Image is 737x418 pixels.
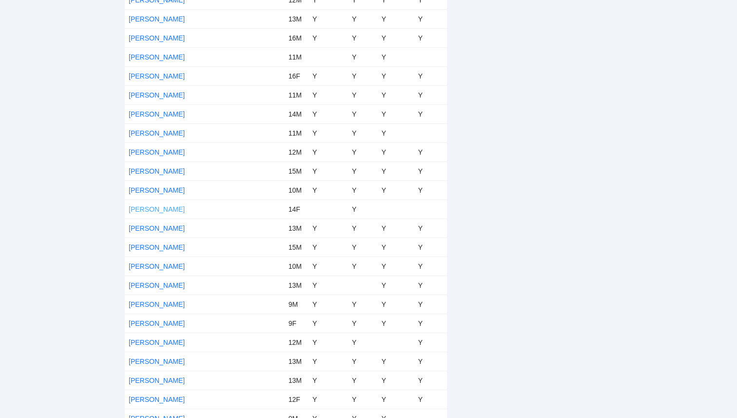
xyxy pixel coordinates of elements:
td: Y [414,257,447,276]
td: Y [378,371,414,390]
td: Y [309,219,348,238]
td: Y [348,180,378,199]
td: Y [309,333,348,352]
td: Y [348,47,378,66]
td: Y [378,28,414,47]
td: Y [378,257,414,276]
td: Y [309,180,348,199]
a: [PERSON_NAME] [129,91,185,99]
td: Y [348,219,378,238]
td: Y [378,276,414,295]
td: 16F [285,66,309,85]
a: [PERSON_NAME] [129,262,185,270]
td: Y [378,219,414,238]
td: Y [378,314,414,333]
td: Y [348,333,378,352]
td: Y [309,352,348,371]
td: Y [309,28,348,47]
a: [PERSON_NAME] [129,281,185,289]
td: Y [378,85,414,104]
td: 9M [285,295,309,314]
td: Y [378,180,414,199]
td: Y [348,314,378,333]
a: [PERSON_NAME] [129,224,185,232]
td: 9F [285,314,309,333]
td: Y [414,104,447,123]
td: Y [378,295,414,314]
td: 13M [285,352,309,371]
td: 15M [285,161,309,180]
td: Y [378,238,414,257]
td: Y [309,238,348,257]
td: Y [309,390,348,409]
a: [PERSON_NAME] [129,15,185,23]
td: Y [309,85,348,104]
td: Y [378,161,414,180]
a: [PERSON_NAME] [129,167,185,175]
td: Y [309,123,348,142]
td: Y [378,47,414,66]
td: 13M [285,371,309,390]
td: Y [348,371,378,390]
td: Y [348,238,378,257]
td: Y [309,371,348,390]
td: 12F [285,390,309,409]
td: Y [414,161,447,180]
a: [PERSON_NAME] [129,110,185,118]
a: [PERSON_NAME] [129,53,185,61]
a: [PERSON_NAME] [129,148,185,156]
td: Y [378,66,414,85]
td: Y [348,352,378,371]
td: 15M [285,238,309,257]
td: Y [414,219,447,238]
td: Y [414,142,447,161]
td: 13M [285,219,309,238]
td: 10M [285,180,309,199]
td: 14F [285,199,309,219]
td: Y [309,257,348,276]
td: Y [348,390,378,409]
td: Y [348,199,378,219]
td: 12M [285,142,309,161]
td: 13M [285,276,309,295]
td: Y [348,123,378,142]
td: Y [414,295,447,314]
td: Y [414,333,447,352]
td: Y [414,85,447,104]
td: Y [348,161,378,180]
a: [PERSON_NAME] [129,358,185,365]
td: Y [348,66,378,85]
a: [PERSON_NAME] [129,34,185,42]
a: [PERSON_NAME] [129,243,185,251]
td: Y [414,238,447,257]
td: Y [378,123,414,142]
td: Y [348,295,378,314]
td: 10M [285,257,309,276]
td: Y [378,9,414,28]
td: Y [414,9,447,28]
a: [PERSON_NAME] [129,300,185,308]
td: Y [414,390,447,409]
a: [PERSON_NAME] [129,396,185,403]
td: Y [378,142,414,161]
td: Y [348,9,378,28]
a: [PERSON_NAME] [129,205,185,213]
td: Y [348,142,378,161]
a: [PERSON_NAME] [129,338,185,346]
td: Y [309,161,348,180]
td: Y [309,142,348,161]
td: Y [348,85,378,104]
td: Y [309,104,348,123]
a: [PERSON_NAME] [129,186,185,194]
td: Y [348,28,378,47]
td: 11M [285,47,309,66]
a: [PERSON_NAME] [129,129,185,137]
a: [PERSON_NAME] [129,72,185,80]
td: 14M [285,104,309,123]
td: 11M [285,123,309,142]
td: Y [414,28,447,47]
td: Y [414,276,447,295]
td: Y [378,104,414,123]
td: Y [414,371,447,390]
td: Y [309,295,348,314]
